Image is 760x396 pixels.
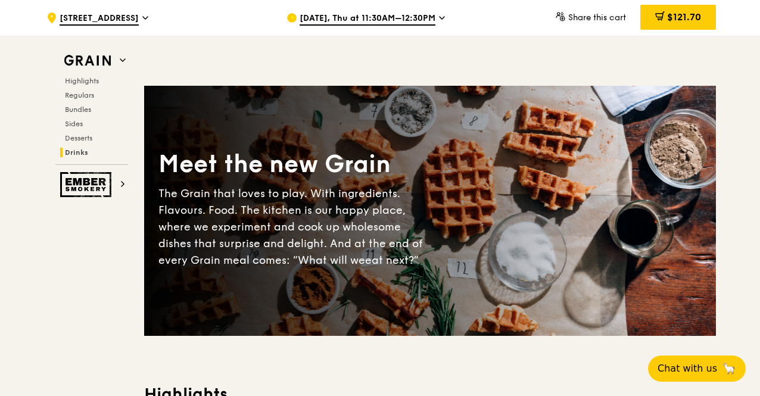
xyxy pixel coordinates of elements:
[667,11,701,23] span: $121.70
[648,356,746,382] button: Chat with us🦙
[158,185,430,269] div: The Grain that loves to play. With ingredients. Flavours. Food. The kitchen is our happy place, w...
[60,50,115,71] img: Grain web logo
[722,361,736,376] span: 🦙
[658,361,717,376] span: Chat with us
[60,172,115,197] img: Ember Smokery web logo
[568,13,626,23] span: Share this cart
[65,105,91,114] span: Bundles
[65,77,99,85] span: Highlights
[60,13,139,26] span: [STREET_ADDRESS]
[158,148,430,180] div: Meet the new Grain
[65,148,88,157] span: Drinks
[365,254,419,267] span: eat next?”
[65,91,94,99] span: Regulars
[300,13,435,26] span: [DATE], Thu at 11:30AM–12:30PM
[65,134,92,142] span: Desserts
[65,120,83,128] span: Sides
